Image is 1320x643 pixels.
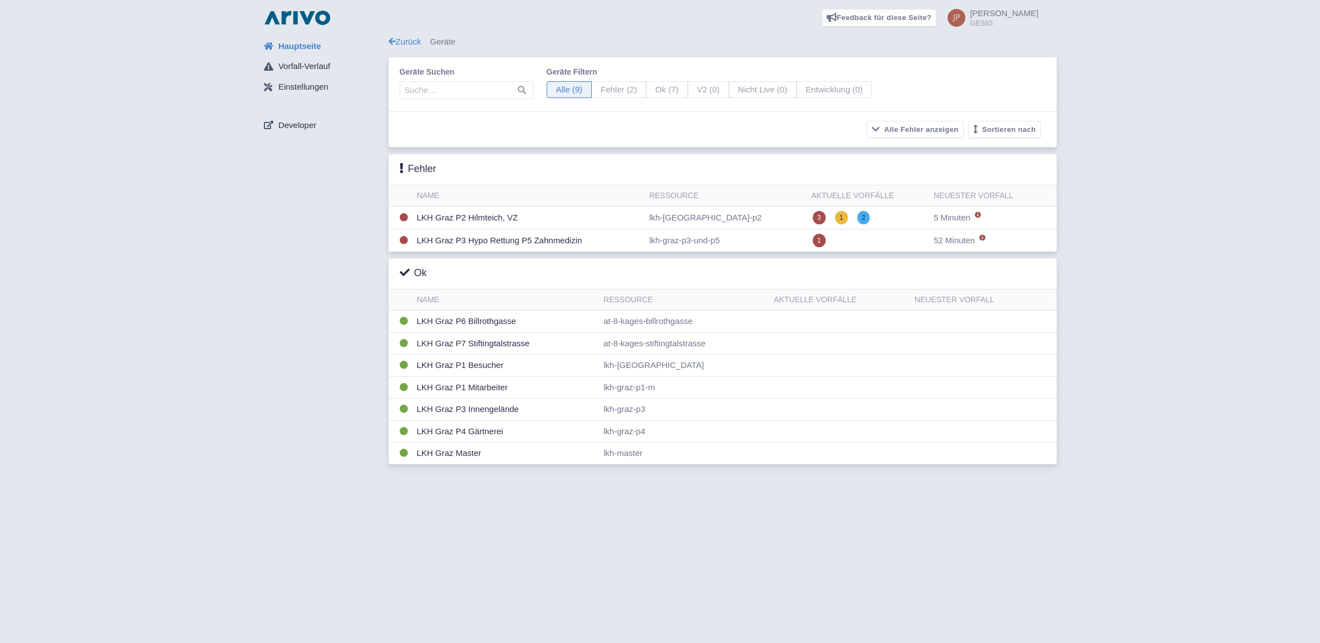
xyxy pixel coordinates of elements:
[645,185,807,207] th: Ressource
[941,9,1038,27] a: [PERSON_NAME] GESIG
[413,399,600,421] td: LKH Graz P3 Innengelände
[400,267,427,279] h3: Ok
[645,207,807,229] td: lkh-[GEOGRAPHIC_DATA]-p2
[813,234,826,247] span: 1
[547,81,592,99] span: Alle (9)
[646,81,688,99] span: Ok (7)
[278,81,328,94] span: Einstellungen
[645,229,807,252] td: lkh-graz-p3-und-p5
[413,376,600,399] td: LKH Graz P1 Mitarbeiter
[278,119,316,132] span: Developer
[599,355,769,377] td: lkh-[GEOGRAPHIC_DATA]
[867,121,964,138] button: Alle Fehler anzeigen
[389,37,421,46] a: Zurück
[729,81,797,99] span: Nicht Live (0)
[599,289,769,311] th: Ressource
[400,163,436,175] h3: Fehler
[599,399,769,421] td: lkh-graz-p3
[591,81,646,99] span: Fehler (2)
[413,443,600,464] td: LKH Graz Master
[796,81,872,99] span: Entwicklung (0)
[278,40,321,53] span: Hauptseite
[835,211,848,224] span: 1
[910,289,1057,311] th: Neuester Vorfall
[970,8,1038,18] span: [PERSON_NAME]
[413,420,600,443] td: LKH Graz P4 Gärtnerei
[255,56,389,77] a: Vorfall-Verlauf
[400,66,533,78] label: Geräte suchen
[262,9,333,27] img: logo
[413,185,645,207] th: Name
[599,332,769,355] td: at-8-kages-stiftingtalstrasse
[413,229,645,252] td: LKH Graz P3 Hypo Rettung P5 Zahnmedizin
[807,185,929,207] th: Aktuelle Vorfälle
[389,36,1057,48] div: Geräte
[934,235,975,245] span: 52 Minuten
[970,19,1038,27] small: GESIG
[599,376,769,399] td: lkh-graz-p1-m
[929,185,1057,207] th: Neuester Vorfall
[255,36,389,57] a: Hauptseite
[547,66,872,78] label: Geräte filtern
[400,81,533,99] input: Suche…
[413,311,600,333] td: LKH Graz P6 Billrothgasse
[599,420,769,443] td: lkh-graz-p4
[968,121,1041,138] button: Sortieren nach
[278,60,330,73] span: Vorfall-Verlauf
[857,211,870,224] span: 2
[934,213,970,222] span: 5 Minuten
[813,211,826,224] span: 3
[255,115,389,136] a: Developer
[255,77,389,98] a: Einstellungen
[413,332,600,355] td: LKH Graz P7 Stiftingtalstrasse
[769,289,910,311] th: Aktuelle Vorfälle
[599,311,769,333] td: at-8-kages-billrothgasse
[599,443,769,464] td: lkh-master
[413,289,600,311] th: Name
[413,207,645,229] td: LKH Graz P2 Hilmteich, VZ
[413,355,600,377] td: LKH Graz P1 Besucher
[822,9,937,27] a: Feedback für diese Seite?
[688,81,729,99] span: V2 (0)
